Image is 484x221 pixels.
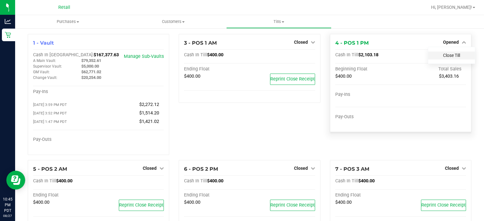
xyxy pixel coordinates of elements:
span: $20,254.00 [81,75,101,80]
p: 08/27 [3,213,12,218]
span: $2,103.18 [358,52,378,58]
span: [DATE] 3:59 PM PDT [33,102,67,107]
span: Retail [58,5,70,10]
span: A Main Vault: [33,58,56,63]
a: Purchases [15,15,121,28]
p: 10:45 PM PDT [3,196,12,213]
span: $400.00 [335,200,352,205]
span: 7 - POS 3 AM [335,166,369,172]
span: Cash In Till [184,52,207,58]
span: $79,352.61 [81,58,101,63]
span: Closed [294,40,308,45]
button: Reprint Close Receipt [270,200,315,211]
span: $400.00 [335,74,352,79]
span: $3,403.16 [439,74,459,79]
span: $400.00 [207,52,223,58]
div: Beginning Float [335,66,401,72]
div: Pay-Outs [33,137,99,142]
span: $400.00 [184,200,200,205]
div: Ending Float [33,192,99,198]
span: $1,421.02 [139,119,159,124]
a: Close Till [443,53,460,58]
span: GM Vault: [33,70,50,74]
span: $400.00 [56,178,72,184]
span: Cash In Till [335,52,358,58]
a: Tills [226,15,332,28]
div: Ending Float [184,66,250,72]
span: 6 - POS 2 PM [184,166,218,172]
span: Supervisor Vault: [33,64,62,69]
inline-svg: Retail [5,32,11,38]
span: Reprint Close Receipt [270,202,315,208]
span: Customers [121,19,226,25]
span: Tills [227,19,331,25]
span: Closed [143,166,157,171]
span: $1,514.20 [139,110,159,116]
span: Cash In Till [184,178,207,184]
div: Ending Float [184,192,250,198]
span: $167,377.63 [94,52,119,58]
inline-svg: Analytics [5,18,11,25]
button: Reprint Close Receipt [421,200,466,211]
div: Pay-Ins [33,89,99,95]
span: 4 - POS 1 PM [335,40,369,46]
button: Reprint Close Receipt [119,200,164,211]
span: Cash In Till [33,178,56,184]
span: Change Vault: [33,75,57,80]
span: Reprint Close Receipt [270,76,315,82]
button: Reprint Close Receipt [270,74,315,85]
span: Cash In Till [335,178,358,184]
span: $5,000.00 [81,64,99,69]
span: $400.00 [184,74,200,79]
span: [DATE] 1:47 PM PDT [33,119,67,124]
span: Cash In [GEOGRAPHIC_DATA]: [33,52,94,58]
a: Customers [121,15,226,28]
span: $62,771.02 [81,69,101,74]
span: Closed [445,166,459,171]
div: Total Sales [400,66,466,72]
span: Opened [443,40,459,45]
span: $400.00 [33,200,49,205]
div: Pay-Outs [335,114,401,120]
span: 1 - Vault [33,40,54,46]
span: Reprint Close Receipt [421,202,466,208]
div: Pay-Ins [335,92,401,97]
span: [DATE] 3:52 PM PDT [33,111,67,115]
a: Manage Sub-Vaults [124,54,164,59]
span: $400.00 [358,178,375,184]
span: Purchases [15,19,121,25]
iframe: Resource center [6,171,25,190]
span: Reprint Close Receipt [119,202,164,208]
div: Ending Float [335,192,401,198]
span: 5 - POS 2 AM [33,166,67,172]
span: $400.00 [207,178,223,184]
span: 3 - POS 1 AM [184,40,217,46]
span: $2,272.12 [139,102,159,107]
span: Closed [294,166,308,171]
span: Hi, [PERSON_NAME]! [431,5,472,10]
